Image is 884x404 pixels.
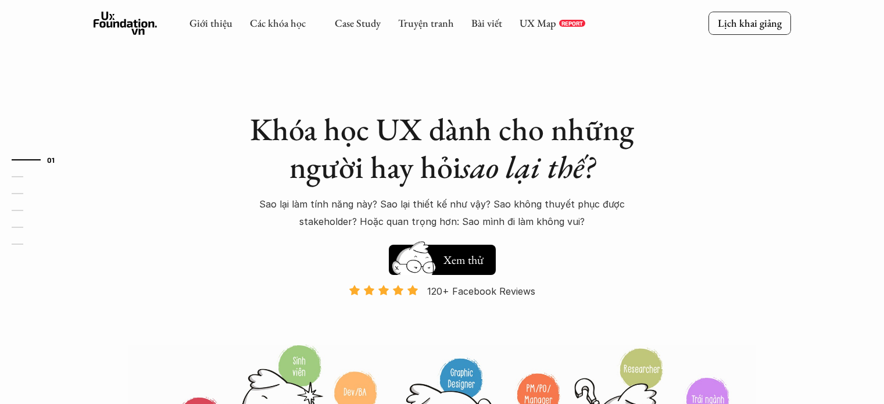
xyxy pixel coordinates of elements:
a: 01 [12,153,67,167]
a: Các khóa học [250,16,306,30]
strong: 01 [47,156,55,164]
a: Case Study [335,16,381,30]
p: 120+ Facebook Reviews [427,283,535,300]
h1: Khóa học UX dành cho những người hay hỏi [239,110,646,186]
p: Lịch khai giảng [718,16,782,30]
a: Lịch khai giảng [708,12,791,34]
a: Xem thử [389,239,496,275]
a: Truyện tranh [398,16,454,30]
em: sao lại thế? [461,146,595,187]
h5: Xem thử [443,252,484,268]
p: REPORT [561,20,583,27]
a: REPORT [559,20,585,27]
a: 120+ Facebook Reviews [339,284,546,343]
p: Sao lại làm tính năng này? Sao lại thiết kế như vậy? Sao không thuyết phục được stakeholder? Hoặc... [239,195,646,231]
a: Bài viết [471,16,502,30]
a: Giới thiệu [189,16,232,30]
a: UX Map [520,16,556,30]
